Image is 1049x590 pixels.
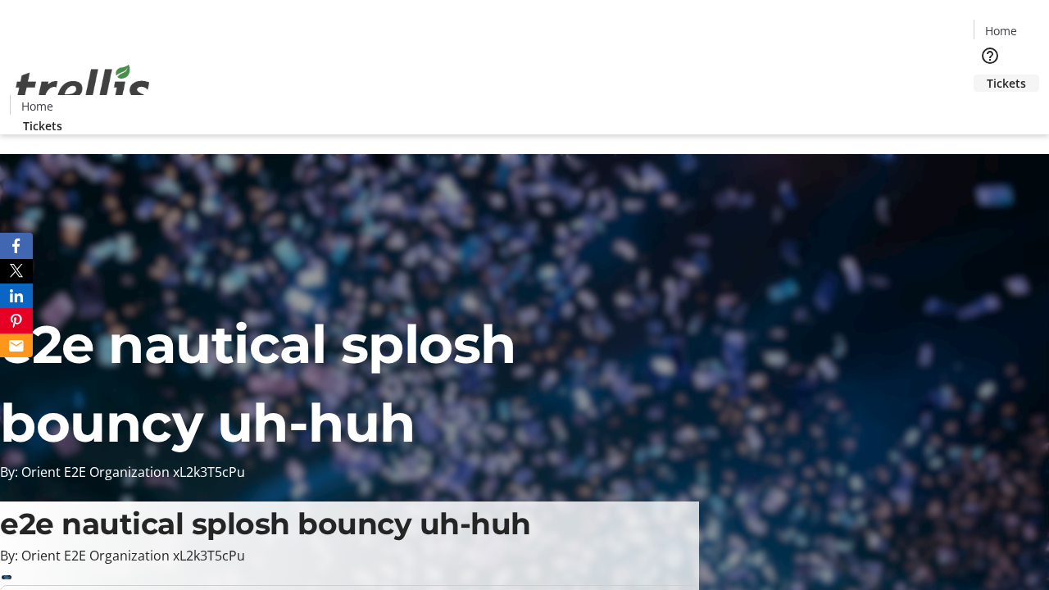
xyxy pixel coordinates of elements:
a: Tickets [10,117,75,134]
img: Orient E2E Organization xL2k3T5cPu's Logo [10,47,156,129]
a: Home [974,22,1027,39]
a: Home [11,98,63,115]
span: Tickets [987,75,1026,92]
a: Tickets [974,75,1039,92]
span: Tickets [23,117,62,134]
button: Cart [974,92,1006,125]
button: Help [974,39,1006,72]
span: Home [21,98,53,115]
span: Home [985,22,1017,39]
